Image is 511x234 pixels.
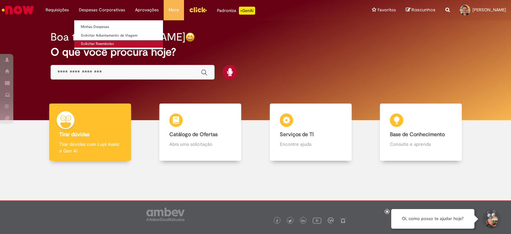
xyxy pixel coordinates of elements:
[255,104,366,161] a: Serviços de TI Encontre ajuda
[135,7,159,13] span: Aprovações
[313,216,321,225] img: logo_footer_youtube.png
[74,40,163,48] a: Solicitar Reembolso
[145,104,256,161] a: Catálogo de Ofertas Abra uma solicitação
[391,209,474,229] div: Oi, como posso te ajudar hoje?
[74,32,163,39] a: Solicitar Adiantamento de Viagem
[74,23,163,31] a: Minhas Despesas
[169,141,231,147] p: Abra uma solicitação
[275,219,279,223] img: logo_footer_facebook.png
[146,208,185,221] img: logo_footer_ambev_rotulo_gray.png
[46,7,69,13] span: Requisições
[366,104,476,161] a: Base de Conhecimento Consulte e aprenda
[301,219,305,223] img: logo_footer_linkedin.png
[378,7,396,13] span: Favoritos
[217,7,255,15] div: Padroniza
[280,141,342,147] p: Encontre ajuda
[390,141,452,147] p: Consulte e aprenda
[280,131,314,138] b: Serviços de TI
[1,3,35,17] img: ServiceNow
[340,217,346,223] img: logo_footer_naosei.png
[406,7,435,13] a: Rascunhos
[169,131,218,138] b: Catálogo de Ofertas
[412,7,435,13] span: Rascunhos
[51,46,461,58] h2: O que você procura hoje?
[169,7,179,13] span: More
[481,209,501,229] button: Iniciar Conversa de Suporte
[288,219,292,223] img: logo_footer_twitter.png
[74,20,163,50] ul: Despesas Corporativas
[328,217,334,223] img: logo_footer_workplace.png
[51,31,185,43] h2: Boa tarde, [PERSON_NAME]
[35,104,145,161] a: Tirar dúvidas Tirar dúvidas com Lupi Assist e Gen Ai
[185,32,195,42] img: happy-face.png
[189,5,207,15] img: click_logo_yellow_360x200.png
[79,7,125,13] span: Despesas Corporativas
[390,131,445,138] b: Base de Conhecimento
[239,7,255,15] p: +GenAi
[472,7,506,13] span: [PERSON_NAME]
[59,141,121,154] p: Tirar dúvidas com Lupi Assist e Gen Ai
[59,131,89,138] b: Tirar dúvidas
